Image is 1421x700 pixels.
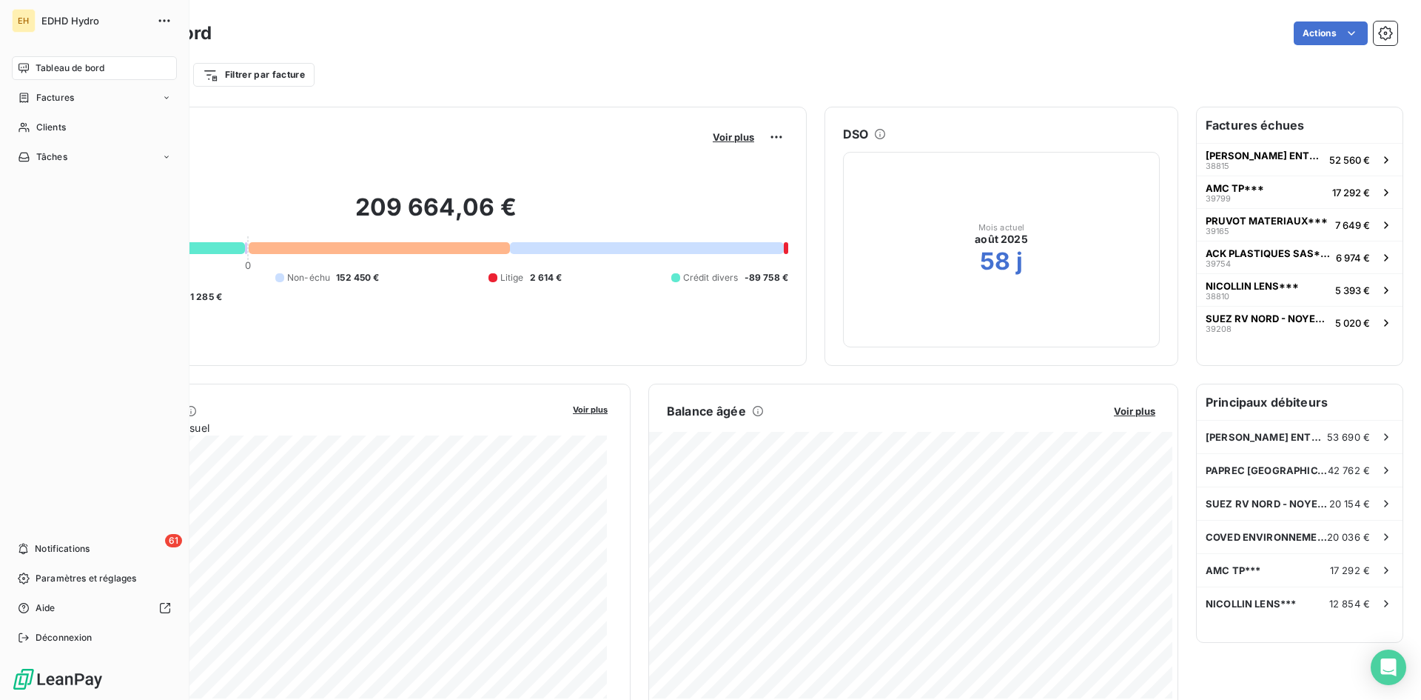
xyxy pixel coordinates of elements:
[1335,317,1370,329] span: 5 020 €
[12,9,36,33] div: EH
[1371,650,1406,685] div: Open Intercom Messenger
[12,596,177,620] a: Aide
[1197,176,1402,208] button: AMC TP***3979917 292 €
[1206,247,1330,259] span: ACK PLASTIQUES SAS***
[1336,252,1370,264] span: 6 974 €
[500,271,524,284] span: Litige
[683,271,739,284] span: Crédit divers
[530,271,562,284] span: 2 614 €
[1294,21,1368,45] button: Actions
[245,259,251,271] span: 0
[708,130,759,144] button: Voir plus
[1327,431,1370,443] span: 53 690 €
[1329,498,1370,510] span: 20 154 €
[1206,161,1229,170] span: 38815
[1206,498,1329,510] span: SUEZ RV NORD - NOYELLES GODAULT~~~
[1206,313,1329,324] span: SUEZ RV NORD - NOYELLES GODAULT~~~
[1206,227,1229,236] span: 39165
[165,534,182,547] span: 61
[573,404,608,415] span: Voir plus
[12,116,177,139] a: Clients
[1330,564,1370,576] span: 17 292 €
[745,271,788,284] span: -89 758 €
[12,145,177,169] a: Tâches
[1206,292,1229,301] span: 38810
[1016,247,1023,276] h2: j
[568,402,612,416] button: Voir plus
[1335,219,1370,231] span: 7 649 €
[84,193,788,237] h2: 209 664,06 €
[36,150,67,164] span: Tâches
[1206,259,1231,268] span: 39754
[1206,215,1328,227] span: PRUVOT MATERIAUX***
[1197,143,1402,176] button: [PERSON_NAME] ENTREPRISE***3881552 560 €
[1109,404,1160,418] button: Voir plus
[36,121,66,134] span: Clients
[1197,384,1402,420] h6: Principaux débiteurs
[1332,187,1370,199] span: 17 292 €
[1197,208,1402,241] button: PRUVOT MATERIAUX***391657 649 €
[1206,280,1299,292] span: NICOLLIN LENS***
[1197,107,1402,143] h6: Factures échues
[978,223,1025,232] span: Mois actuel
[975,232,1027,247] span: août 2025
[713,131,754,143] span: Voir plus
[12,567,177,590] a: Paramètres et réglages
[36,61,104,75] span: Tableau de bord
[1206,194,1231,203] span: 39799
[1206,431,1327,443] span: [PERSON_NAME] ENTREPRISE***
[36,572,136,585] span: Paramètres et réglages
[1329,154,1370,166] span: 52 560 €
[12,56,177,80] a: Tableau de bord
[35,542,90,556] span: Notifications
[1197,241,1402,273] button: ACK PLASTIQUES SAS***397546 974 €
[667,402,746,420] h6: Balance âgée
[1329,598,1370,610] span: 12 854 €
[36,631,93,644] span: Déconnexion
[1206,324,1232,333] span: 39208
[12,86,177,110] a: Factures
[193,63,315,87] button: Filtrer par facture
[186,290,222,304] span: -1 285 €
[1206,150,1323,161] span: [PERSON_NAME] ENTREPRISE***
[1327,531,1370,543] span: 20 036 €
[336,271,379,284] span: 152 450 €
[12,667,104,691] img: Logo LeanPay
[41,15,148,27] span: EDHD Hydro
[1197,273,1402,306] button: NICOLLIN LENS***388105 393 €
[1206,464,1328,476] span: PAPREC [GEOGRAPHIC_DATA] - Agence [PERSON_NAME]
[1206,598,1296,610] span: NICOLLIN LENS***
[980,247,1010,276] h2: 58
[36,601,56,615] span: Aide
[1197,306,1402,339] button: SUEZ RV NORD - NOYELLES GODAULT~~~392085 020 €
[84,420,562,436] span: Chiffre d'affaires mensuel
[1206,531,1327,543] span: COVED ENVIRONNEMENT***
[1114,405,1155,417] span: Voir plus
[36,91,74,104] span: Factures
[1328,464,1370,476] span: 42 762 €
[843,125,868,143] h6: DSO
[1335,284,1370,296] span: 5 393 €
[287,271,330,284] span: Non-échu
